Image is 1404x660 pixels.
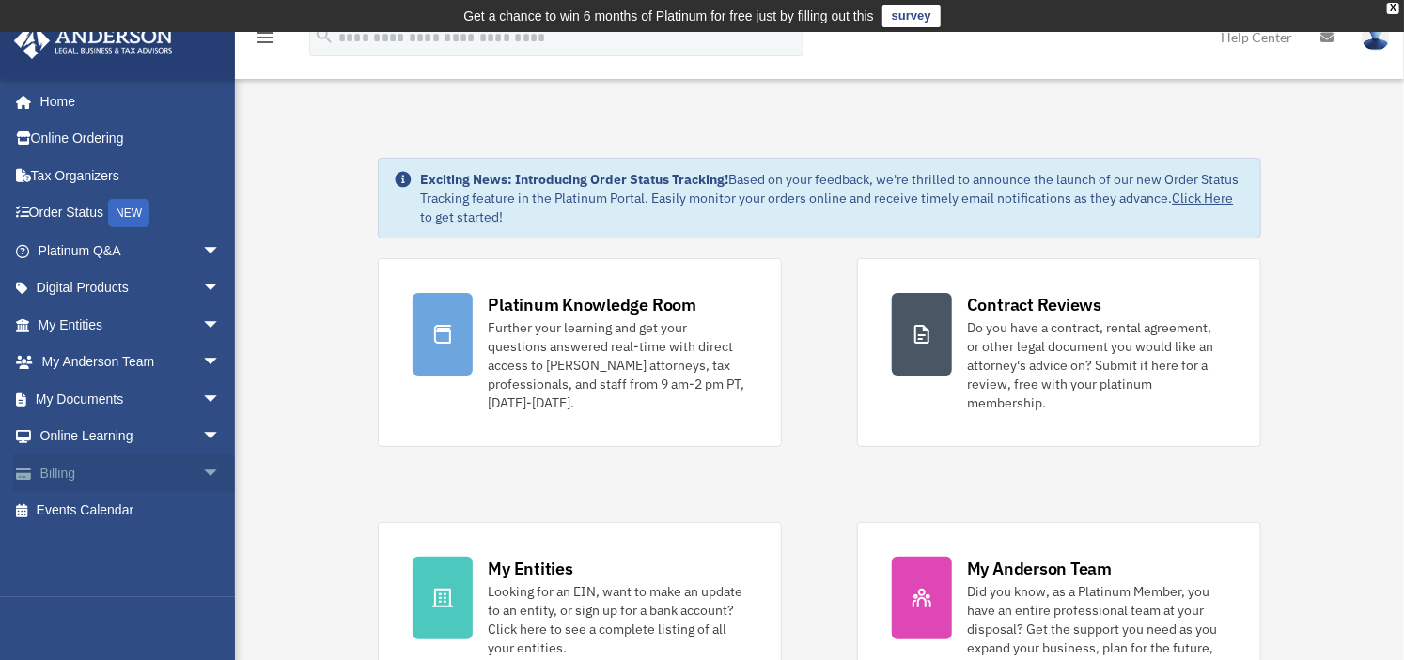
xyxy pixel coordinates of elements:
[13,232,249,269] a: Platinum Q&Aarrow_drop_down
[13,157,249,194] a: Tax Organizers
[13,194,249,233] a: Order StatusNEW
[378,258,782,447] a: Platinum Knowledge Room Further your learning and get your questions answered real-time with dire...
[13,418,249,455] a: Online Learningarrow_drop_down
[420,190,1233,225] a: Click Here to get started!
[13,83,240,120] a: Home
[13,492,249,530] a: Events Calendar
[8,23,179,59] img: Anderson Advisors Platinum Portal
[13,269,249,307] a: Digital Productsarrow_drop_down
[202,454,240,493] span: arrow_drop_down
[202,344,240,382] span: arrow_drop_down
[857,258,1261,447] a: Contract Reviews Do you have a contract, rental agreement, or other legal document you would like...
[420,171,728,188] strong: Exciting News: Introducing Order Status Tracking!
[488,582,747,657] div: Looking for an EIN, want to make an update to an entity, or sign up for a bank account? Click her...
[13,120,249,158] a: Online Ordering
[108,199,149,227] div: NEW
[463,5,874,27] div: Get a chance to win 6 months of Platinum for free just by filling out this
[202,232,240,270] span: arrow_drop_down
[967,557,1112,580] div: My Anderson Team
[488,318,747,412] div: Further your learning and get your questions answered real-time with direct access to [PERSON_NAM...
[13,454,249,492] a: Billingarrow_drop_down
[254,33,276,49] a: menu
[202,306,240,345] span: arrow_drop_down
[488,293,696,316] div: Platinum Knowledge Room
[202,380,240,419] span: arrow_drop_down
[202,269,240,308] span: arrow_drop_down
[1387,3,1399,14] div: close
[254,26,276,49] i: menu
[13,380,249,418] a: My Documentsarrow_drop_down
[882,5,941,27] a: survey
[13,306,249,344] a: My Entitiesarrow_drop_down
[202,418,240,456] span: arrow_drop_down
[314,25,335,46] i: search
[420,170,1244,226] div: Based on your feedback, we're thrilled to announce the launch of our new Order Status Tracking fe...
[1362,23,1390,51] img: User Pic
[488,557,572,580] div: My Entities
[13,344,249,381] a: My Anderson Teamarrow_drop_down
[967,293,1101,316] div: Contract Reviews
[967,318,1226,412] div: Do you have a contract, rental agreement, or other legal document you would like an attorney's ad...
